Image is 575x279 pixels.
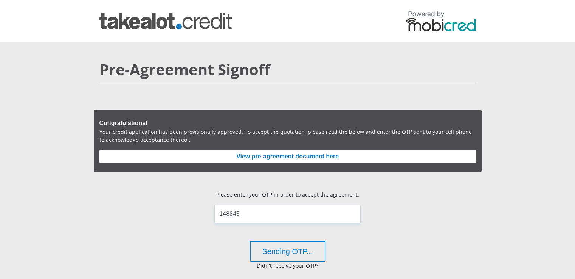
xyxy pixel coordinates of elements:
img: takealot_credit logo [99,13,232,29]
button: Sending OTP... [250,241,325,262]
img: powered by mobicred logo [406,11,476,31]
h2: Pre-Agreement Signoff [99,60,476,79]
p: Your credit application has been provisionally approved. To accept the quotation, please read the... [99,128,476,144]
input: Insert here [214,205,360,223]
p: Didn't receive your OTP? [196,262,379,270]
b: Congratulations! [99,120,148,126]
button: View pre-agreement document here [99,150,476,163]
p: Please enter your OTP in order to accept the agreement: [216,191,359,198]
